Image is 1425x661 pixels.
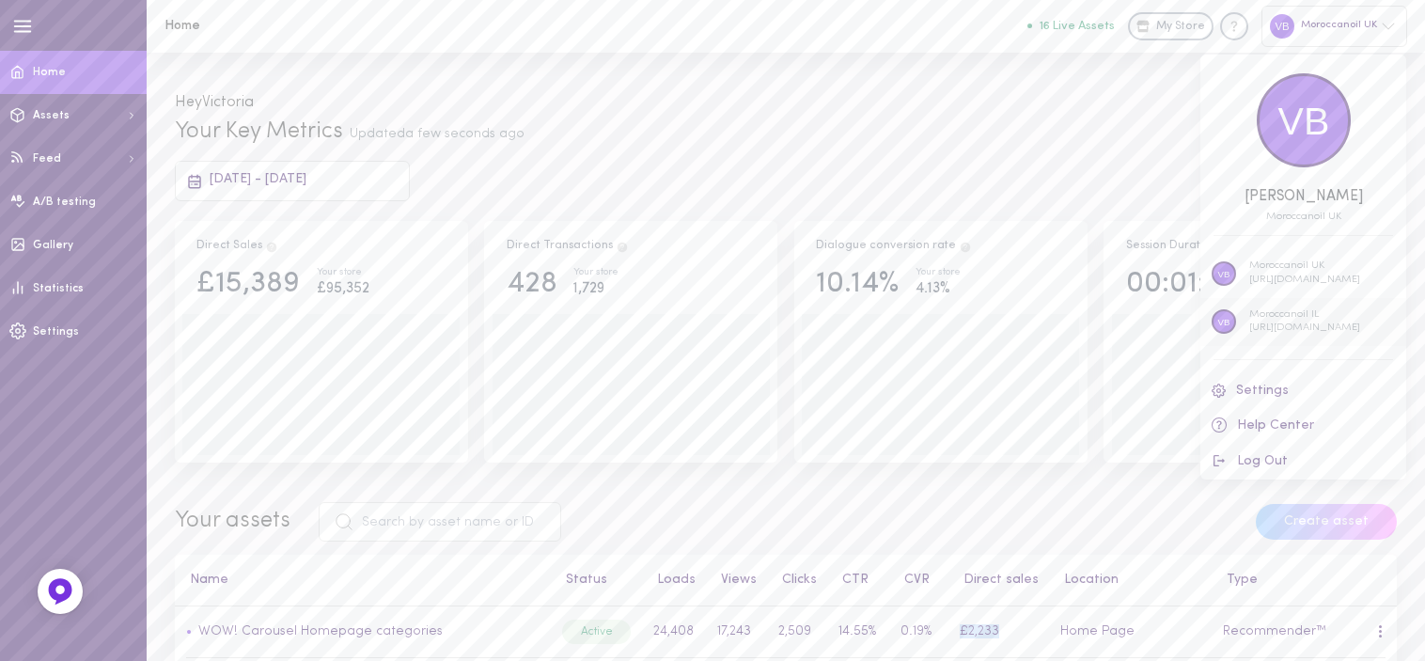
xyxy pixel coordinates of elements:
[1249,260,1360,274] p: Moroccanoil UK
[1249,274,1360,288] p: [URL][DOMAIN_NAME]
[1200,444,1406,480] button: Log Out
[1200,212,1406,222] div: 20952
[1200,190,1406,205] div: [PERSON_NAME]
[1200,408,1406,444] a: Help Center
[1200,373,1406,408] a: Settings
[1249,308,1360,323] p: Moroccanoil IL
[46,577,74,606] img: Feedback Button
[1249,322,1360,336] p: [URL][DOMAIN_NAME]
